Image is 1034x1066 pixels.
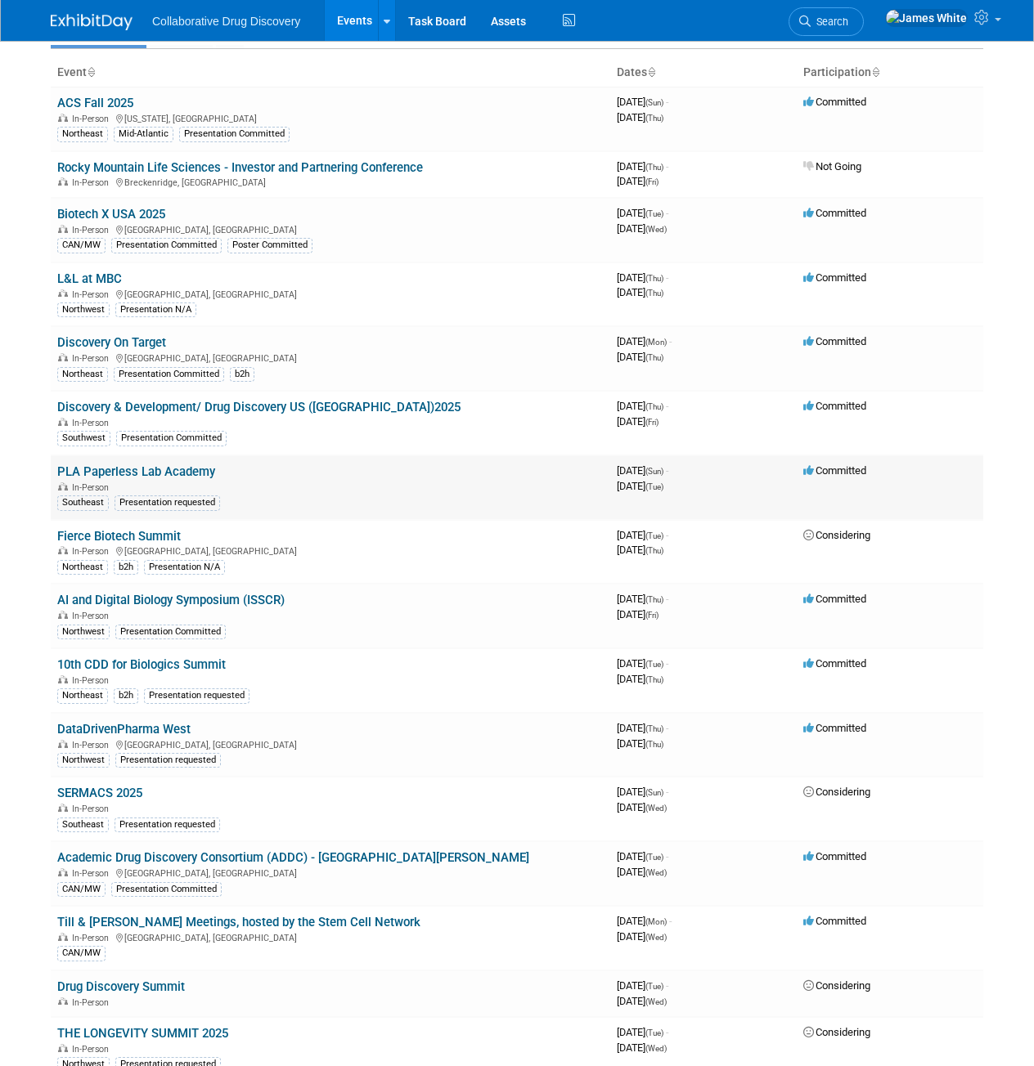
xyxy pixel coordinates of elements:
[669,335,672,347] span: -
[617,930,667,943] span: [DATE]
[111,882,222,897] div: Presentation Committed
[645,209,663,218] span: (Tue)
[645,482,663,491] span: (Tue)
[114,127,173,141] div: Mid-Atlantic
[115,753,221,768] div: Presentation requested
[617,464,668,477] span: [DATE]
[803,400,866,412] span: Committed
[57,593,285,607] a: AI and Digital Biology Symposium (ISSCR)
[617,737,663,750] span: [DATE]
[645,163,663,172] span: (Thu)
[617,608,659,620] span: [DATE]
[57,817,109,832] div: Southeast
[57,688,108,703] div: Northeast
[152,15,300,28] span: Collaborative Drug Discovery
[58,611,68,619] img: In-Person Event
[57,1026,228,1041] a: THE LONGEVITY SUMMIT 2025
[58,675,68,683] img: In-Person Event
[789,7,864,36] a: Search
[72,804,114,814] span: In-Person
[72,1044,114,1055] span: In-Person
[57,529,181,544] a: Fierce Biotech Summit
[803,160,861,172] span: Not Going
[617,175,659,187] span: [DATE]
[645,225,667,234] span: (Wed)
[617,593,668,605] span: [DATE]
[115,625,226,639] div: Presentation Committed
[57,464,215,479] a: PLA Paperless Lab Academy
[617,673,663,685] span: [DATE]
[666,850,668,862] span: -
[57,222,604,235] div: [GEOGRAPHIC_DATA], [GEOGRAPHIC_DATA]
[57,207,165,222] a: Biotech X USA 2025
[645,353,663,362] span: (Thu)
[58,546,68,554] img: In-Person Event
[58,225,68,233] img: In-Person Event
[617,286,663,298] span: [DATE]
[617,271,668,284] span: [DATE]
[803,722,866,734] span: Committed
[645,724,663,733] span: (Thu)
[115,495,220,510] div: Presentation requested
[116,431,227,446] div: Presentation Committed
[57,979,185,994] a: Drug Discovery Summit
[803,529,870,541] span: Considering
[57,737,604,750] div: [GEOGRAPHIC_DATA], [GEOGRAPHIC_DATA]
[57,866,604,879] div: [GEOGRAPHIC_DATA], [GEOGRAPHIC_DATA]
[72,868,114,879] span: In-Person
[617,480,663,492] span: [DATE]
[610,59,797,87] th: Dates
[58,289,68,298] img: In-Person Event
[617,351,663,363] span: [DATE]
[617,544,663,556] span: [DATE]
[617,866,667,878] span: [DATE]
[645,289,663,298] span: (Thu)
[803,593,866,605] span: Committed
[617,96,668,108] span: [DATE]
[645,868,667,877] span: (Wed)
[645,546,663,555] span: (Thu)
[58,933,68,941] img: In-Person Event
[617,415,659,428] span: [DATE]
[57,882,106,897] div: CAN/MW
[617,722,668,734] span: [DATE]
[111,238,222,253] div: Presentation Committed
[617,801,667,813] span: [DATE]
[57,946,106,961] div: CAN/MW
[666,979,668,992] span: -
[230,367,254,382] div: b2h
[144,560,225,575] div: Presentation N/A
[803,335,866,347] span: Committed
[645,98,663,107] span: (Sun)
[72,418,114,428] span: In-Person
[57,111,604,124] div: [US_STATE], [GEOGRAPHIC_DATA]
[885,9,968,27] img: James White
[72,740,114,750] span: In-Person
[645,917,667,926] span: (Mon)
[87,65,95,78] a: Sort by Event Name
[666,400,668,412] span: -
[803,1026,870,1038] span: Considering
[803,464,866,477] span: Committed
[617,529,668,541] span: [DATE]
[58,868,68,876] img: In-Person Event
[115,302,196,317] div: Presentation N/A
[871,65,879,78] a: Sort by Participation Type
[114,367,224,382] div: Presentation Committed
[803,979,870,992] span: Considering
[72,353,114,364] span: In-Person
[666,593,668,605] span: -
[645,274,663,283] span: (Thu)
[57,335,166,350] a: Discovery On Target
[645,418,659,427] span: (Fri)
[57,431,110,446] div: Southwest
[51,59,610,87] th: Event
[797,59,983,87] th: Participation
[645,177,659,186] span: (Fri)
[666,657,668,670] span: -
[58,740,68,748] img: In-Person Event
[617,915,672,927] span: [DATE]
[645,1044,667,1053] span: (Wed)
[666,722,668,734] span: -
[645,788,663,797] span: (Sun)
